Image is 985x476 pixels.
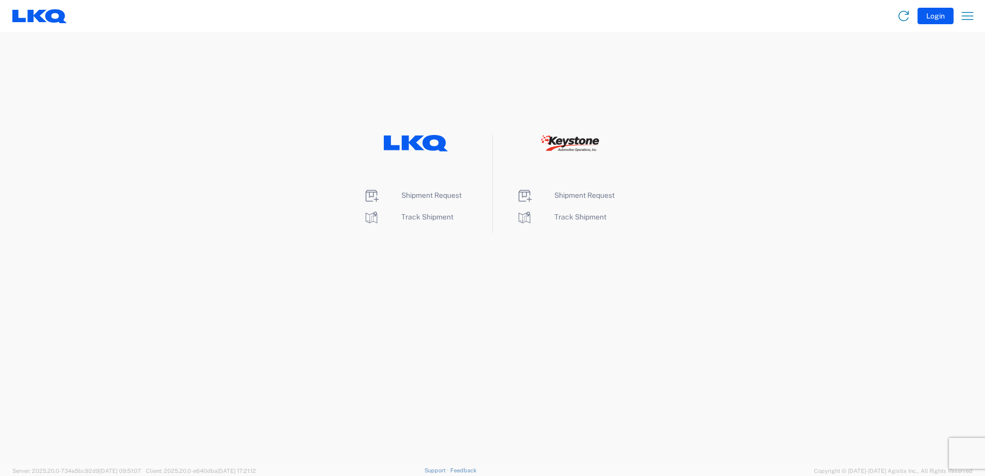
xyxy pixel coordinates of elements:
a: Track Shipment [516,213,606,221]
a: Feedback [450,467,477,473]
span: Track Shipment [554,213,606,221]
span: Server: 2025.20.0-734e5bc92d9 [12,468,141,474]
span: [DATE] 09:51:07 [99,468,141,474]
a: Shipment Request [516,191,615,199]
span: Shipment Request [554,191,615,199]
a: Support [424,467,450,473]
span: Shipment Request [401,191,462,199]
a: Shipment Request [363,191,462,199]
span: Client: 2025.20.0-e640dba [146,468,256,474]
button: Login [918,8,954,24]
span: Track Shipment [401,213,453,221]
span: Copyright © [DATE]-[DATE] Agistix Inc., All Rights Reserved [814,466,973,475]
a: Track Shipment [363,213,453,221]
span: [DATE] 17:21:12 [217,468,256,474]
